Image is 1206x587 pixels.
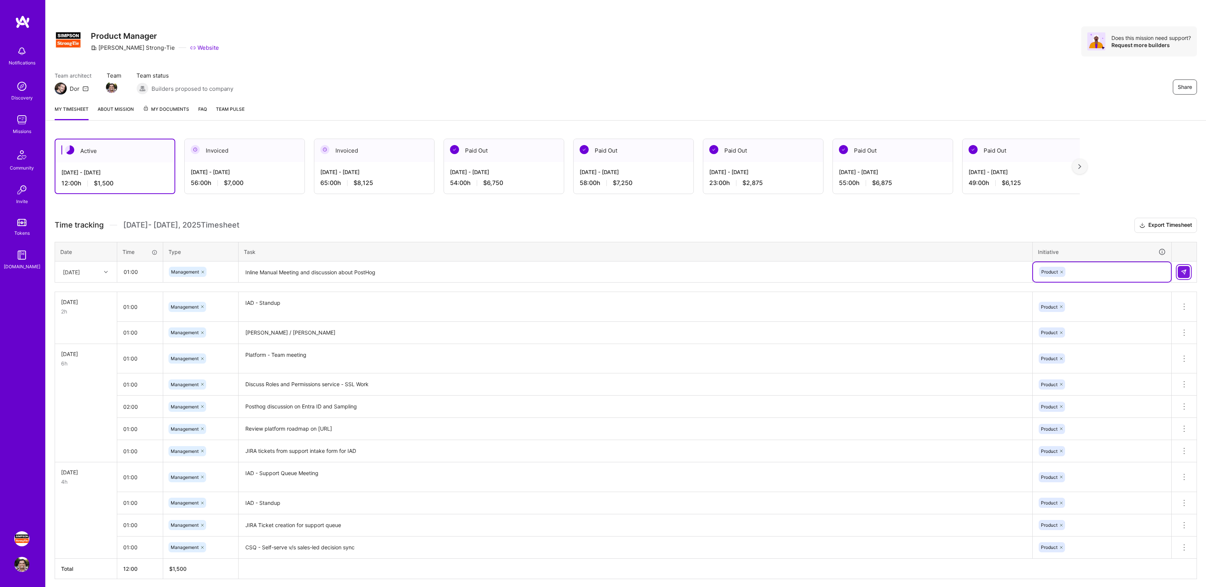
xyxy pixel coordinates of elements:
[13,146,31,164] img: Community
[11,94,33,102] div: Discovery
[171,330,199,335] span: Management
[1087,32,1105,50] img: Avatar
[136,83,148,95] img: Builders proposed to company
[117,323,163,342] input: HH:MM
[15,15,30,29] img: logo
[163,242,239,261] th: Type
[123,220,239,230] span: [DATE] - [DATE] , 2025 Timesheet
[70,85,80,93] div: Dor
[91,45,97,51] i: icon CompanyGray
[839,145,848,154] img: Paid Out
[1173,79,1197,95] button: Share
[117,397,163,417] input: HH:MM
[171,304,199,310] span: Management
[239,419,1032,439] textarea: Review platform roadmap on [URL]
[55,83,67,95] img: Team Architect
[239,493,1032,514] textarea: IAD - Standup
[1181,269,1187,275] img: Submit
[61,179,168,187] div: 12:00 h
[169,566,187,572] span: $ 1,500
[55,242,117,261] th: Date
[450,179,558,187] div: 54:00 h
[239,323,1032,343] textarea: [PERSON_NAME] / [PERSON_NAME]
[14,248,29,263] img: guide book
[1038,248,1166,256] div: Initiative
[61,307,111,315] div: 2h
[171,356,199,361] span: Management
[17,219,26,226] img: tokens
[969,145,978,154] img: Paid Out
[580,145,589,154] img: Paid Out
[839,179,947,187] div: 55:00 h
[872,179,892,187] span: $6,875
[136,72,233,79] span: Team status
[107,72,121,79] span: Team
[171,426,199,432] span: Management
[14,44,29,59] img: bell
[239,262,1032,282] textarea: Inline Manual Meeting and discussion about PostHog
[969,179,1076,187] div: 49:00 h
[483,179,503,187] span: $6,750
[118,262,162,282] input: HH:MM
[171,269,199,275] span: Management
[117,493,163,513] input: HH:MM
[1041,500,1058,506] span: Product
[191,179,298,187] div: 56:00 h
[709,179,817,187] div: 23:00 h
[1111,34,1191,41] div: Does this mission need support?
[12,531,31,546] a: Simpson Strong-Tie: Product Manager
[106,82,117,93] img: Team Member Avatar
[839,168,947,176] div: [DATE] - [DATE]
[1002,179,1021,187] span: $6,125
[171,382,199,387] span: Management
[91,44,175,52] div: [PERSON_NAME] Strong-Tie
[122,248,158,256] div: Time
[55,72,92,79] span: Team architect
[171,544,199,550] span: Management
[354,179,373,187] span: $8,125
[61,168,168,176] div: [DATE] - [DATE]
[143,105,189,113] span: My Documents
[10,164,34,172] div: Community
[61,298,111,306] div: [DATE]
[117,375,163,394] input: HH:MM
[13,127,31,135] div: Missions
[224,179,243,187] span: $7,000
[65,145,74,154] img: Active
[239,537,1032,558] textarea: CSQ - Self-serve v/s sales-led decision sync
[98,105,134,120] a: About Mission
[450,145,459,154] img: Paid Out
[833,139,953,162] div: Paid Out
[239,441,1032,462] textarea: JIRA tickets from support intake form for IAD
[107,81,116,94] a: Team Member Avatar
[117,297,163,317] input: HH:MM
[14,182,29,197] img: Invite
[117,349,163,368] input: HH:MM
[117,558,163,579] th: 12:00
[1041,356,1058,361] span: Product
[1139,222,1145,229] i: icon Download
[83,86,89,92] i: icon Mail
[117,537,163,557] input: HH:MM
[14,557,29,572] img: User Avatar
[55,139,174,162] div: Active
[239,515,1032,536] textarea: JIRA Ticket creation for support queue
[55,26,82,54] img: Company Logo
[1178,83,1192,91] span: Share
[239,463,1032,491] textarea: IAD - Support Queue Meeting
[216,106,245,112] span: Team Pulse
[239,374,1032,395] textarea: Discuss Roles and Permissions service - SSL Work
[742,179,763,187] span: $2,875
[1041,448,1058,454] span: Product
[198,105,207,120] a: FAQ
[320,145,329,154] img: Invoiced
[104,270,108,274] i: icon Chevron
[171,474,199,480] span: Management
[14,531,29,546] img: Simpson Strong-Tie: Product Manager
[4,263,40,271] div: [DOMAIN_NAME]
[171,500,199,506] span: Management
[1111,41,1191,49] div: Request more builders
[580,179,687,187] div: 58:00 h
[1078,164,1081,169] img: right
[613,179,632,187] span: $7,250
